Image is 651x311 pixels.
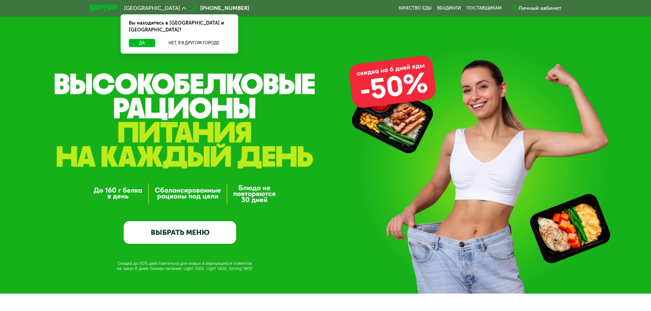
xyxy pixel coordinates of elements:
[124,221,236,244] a: ВЫБРАТЬ МЕНЮ
[121,14,238,39] div: Вы находитесь в [GEOGRAPHIC_DATA] и [GEOGRAPHIC_DATA]?
[189,4,249,12] a: [PHONE_NUMBER]
[466,5,502,11] div: поставщикам
[158,39,230,47] button: Нет, я в другом городе
[518,4,561,12] div: Личный кабинет
[399,5,432,11] a: Качество еды
[129,39,155,47] button: Да
[124,5,180,11] span: [GEOGRAPHIC_DATA]
[437,5,461,11] a: Вендинги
